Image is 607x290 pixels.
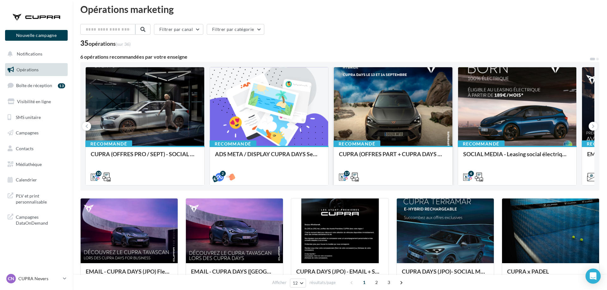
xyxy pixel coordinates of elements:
div: 4 [468,171,474,176]
div: Open Intercom Messenger [586,269,601,284]
button: Filtrer par canal [154,24,203,35]
span: Notifications [17,51,42,56]
span: Opérations [16,67,39,72]
a: Opérations [4,63,69,76]
a: SMS unitaire [4,111,69,124]
span: Campagnes [16,130,39,135]
span: CN [8,275,14,282]
div: 2 [220,171,226,176]
div: SOCIAL MEDIA - Leasing social électrique - CUPRA Born [463,151,572,163]
span: Médiathèque [16,162,42,167]
div: 6 opérations recommandées par votre enseigne [80,54,589,59]
div: Recommandé [334,140,380,147]
a: CN CUPRA Nevers [5,273,68,285]
div: 10 [96,171,101,176]
a: Visibilité en ligne [4,95,69,108]
button: Filtrer par catégorie [207,24,264,35]
a: Médiathèque [4,158,69,171]
div: ADS META / DISPLAY CUPRA DAYS Septembre 2025 [215,151,323,163]
p: CUPRA Nevers [18,275,60,282]
span: Visibilité en ligne [17,99,51,104]
a: Contacts [4,142,69,155]
div: 13 [58,83,65,88]
span: 12 [293,281,298,286]
div: 35 [80,40,131,47]
div: CUPRA DAYS (JPO)- SOCIAL MEDIA [402,268,489,281]
a: Campagnes [4,126,69,139]
div: CUPRA (OFFRES PART + CUPRA DAYS / SEPT) - SOCIAL MEDIA [339,151,447,163]
div: 17 [344,171,350,176]
div: Opérations marketing [80,4,599,14]
div: Recommandé [458,140,505,147]
a: PLV et print personnalisable [4,189,69,208]
div: CUPRA DAYS (JPO) - EMAIL + SMS [296,268,383,281]
button: Notifications [4,47,66,61]
div: CUPRA x PADEL [507,268,594,281]
span: PLV et print personnalisable [16,192,65,205]
span: 2 [371,277,382,287]
span: Afficher [272,280,286,286]
span: Calendrier [16,177,37,182]
span: 1 [359,277,369,287]
div: Recommandé [85,140,132,147]
div: Recommandé [210,140,256,147]
div: EMAIL - CUPRA DAYS ([GEOGRAPHIC_DATA]) Private Générique [191,268,278,281]
a: Boîte de réception13 [4,79,69,92]
div: CUPRA (OFFRES PRO / SEPT) - SOCIAL MEDIA [91,151,199,163]
div: EMAIL - CUPRA DAYS (JPO) Fleet Générique [86,268,173,281]
span: résultats/page [310,280,336,286]
span: (sur 36) [116,41,131,47]
a: Campagnes DataOnDemand [4,210,69,229]
button: Nouvelle campagne [5,30,68,41]
div: opérations [89,41,131,46]
span: SMS unitaire [16,114,41,120]
span: Boîte de réception [16,83,52,88]
a: Calendrier [4,173,69,186]
span: Campagnes DataOnDemand [16,213,65,226]
button: 12 [290,279,306,287]
span: 3 [384,277,394,287]
span: Contacts [16,146,34,151]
